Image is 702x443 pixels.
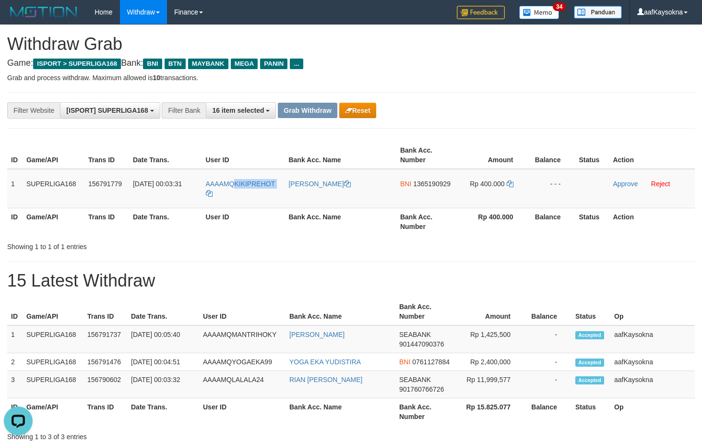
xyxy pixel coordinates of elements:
[129,142,202,169] th: Date Trans.
[456,208,528,235] th: Rp 400.000
[66,107,148,114] span: [ISPORT] SUPERLIGA168
[454,298,525,325] th: Amount
[399,340,444,348] span: Copy 901447090376 to clipboard
[400,180,411,188] span: BNI
[23,142,84,169] th: Game/API
[396,208,456,235] th: Bank Acc. Number
[610,371,695,398] td: aafKaysokna
[610,325,695,353] td: aafKaysokna
[575,359,604,367] span: Accepted
[289,331,345,338] a: [PERSON_NAME]
[23,169,84,208] td: SUPERLIGA168
[610,298,695,325] th: Op
[456,142,528,169] th: Amount
[129,208,202,235] th: Date Trans.
[153,74,160,82] strong: 10
[470,180,504,188] span: Rp 400.000
[202,208,285,235] th: User ID
[610,398,695,426] th: Op
[412,358,450,366] span: Copy 0761127884 to clipboard
[457,6,505,19] img: Feedback.jpg
[7,59,695,68] h4: Game: Bank:
[553,2,566,11] span: 34
[399,385,444,393] span: Copy 901760766726 to clipboard
[162,102,206,119] div: Filter Bank
[199,353,286,371] td: AAAAMQYOGAEKA99
[339,103,376,118] button: Reset
[206,180,275,188] span: AAAAMQKIKIPREHOT
[127,353,199,371] td: [DATE] 00:04:51
[7,169,23,208] td: 1
[286,298,395,325] th: Bank Acc. Name
[399,376,431,383] span: SEABANK
[399,331,431,338] span: SEABANK
[7,35,695,54] h1: Withdraw Grab
[4,4,33,33] button: Open LiveChat chat widget
[575,142,609,169] th: Status
[575,376,604,384] span: Accepted
[127,398,199,426] th: Date Trans.
[23,353,83,371] td: SUPERLIGA168
[454,353,525,371] td: Rp 2,400,000
[285,142,396,169] th: Bank Acc. Name
[525,325,571,353] td: -
[525,353,571,371] td: -
[7,428,286,442] div: Showing 1 to 3 of 3 entries
[23,298,83,325] th: Game/API
[133,180,182,188] span: [DATE] 00:03:31
[7,271,695,290] h1: 15 Latest Withdraw
[525,298,571,325] th: Balance
[83,325,127,353] td: 156791737
[23,208,84,235] th: Game/API
[127,371,199,398] td: [DATE] 00:03:32
[199,325,286,353] td: AAAAMQMANTRIHOKY
[199,371,286,398] td: AAAAMQLALALA24
[83,371,127,398] td: 156790602
[212,107,264,114] span: 16 item selected
[610,353,695,371] td: aafKaysokna
[528,142,575,169] th: Balance
[575,208,609,235] th: Status
[33,59,121,69] span: ISPORT > SUPERLIGA168
[528,208,575,235] th: Balance
[7,298,23,325] th: ID
[609,208,695,235] th: Action
[199,398,286,426] th: User ID
[289,358,361,366] a: YOGA EKA YUDISTIRA
[83,353,127,371] td: 156791476
[571,298,610,325] th: Status
[519,6,559,19] img: Button%20Memo.svg
[613,180,638,188] a: Approve
[454,371,525,398] td: Rp 11,999,577
[289,376,362,383] a: RIAN [PERSON_NAME]
[188,59,228,69] span: MAYBANK
[7,398,23,426] th: ID
[165,59,186,69] span: BTN
[7,208,23,235] th: ID
[127,298,199,325] th: Date Trans.
[7,238,286,251] div: Showing 1 to 1 of 1 entries
[127,325,199,353] td: [DATE] 00:05:40
[395,398,454,426] th: Bank Acc. Number
[231,59,258,69] span: MEGA
[525,371,571,398] td: -
[206,180,275,197] a: AAAAMQKIKIPREHOT
[574,6,622,19] img: panduan.png
[7,73,695,83] p: Grab and process withdraw. Maximum allowed is transactions.
[571,398,610,426] th: Status
[7,325,23,353] td: 1
[609,142,695,169] th: Action
[199,298,286,325] th: User ID
[23,325,83,353] td: SUPERLIGA168
[7,102,60,119] div: Filter Website
[84,142,129,169] th: Trans ID
[143,59,162,69] span: BNI
[7,353,23,371] td: 2
[525,398,571,426] th: Balance
[454,325,525,353] td: Rp 1,425,500
[260,59,287,69] span: PANIN
[202,142,285,169] th: User ID
[206,102,276,119] button: 16 item selected
[60,102,160,119] button: [ISPORT] SUPERLIGA168
[288,180,350,188] a: [PERSON_NAME]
